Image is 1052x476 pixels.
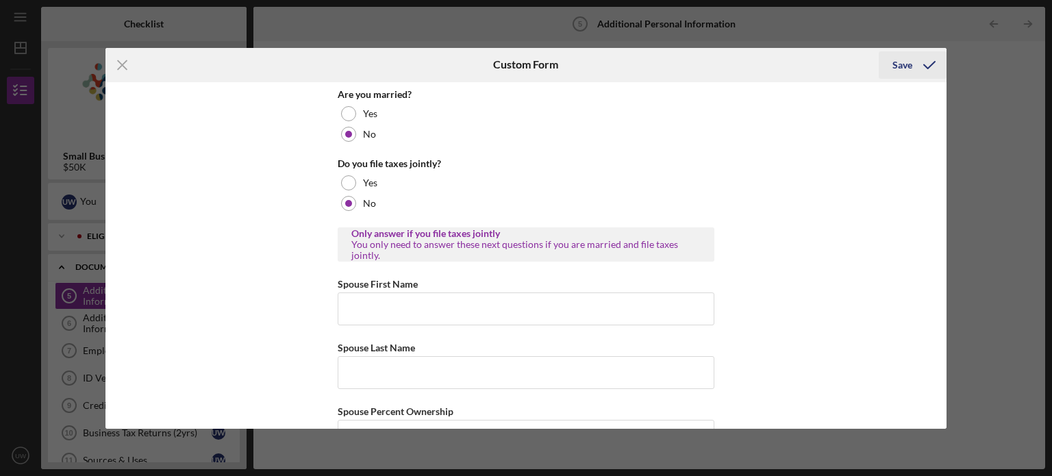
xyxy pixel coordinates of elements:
[363,108,377,119] label: Yes
[879,51,947,79] button: Save
[892,51,912,79] div: Save
[363,198,376,209] label: No
[351,239,701,261] div: You only need to answer these next questions if you are married and file taxes jointly.
[363,129,376,140] label: No
[338,158,714,169] div: Do you file taxes jointly?
[338,405,453,417] label: Spouse Percent Ownership
[493,58,558,71] h6: Custom Form
[338,89,714,100] div: Are you married?
[363,177,377,188] label: Yes
[351,228,701,239] div: Only answer if you file taxes jointly
[338,342,415,353] label: Spouse Last Name
[338,278,418,290] label: Spouse First Name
